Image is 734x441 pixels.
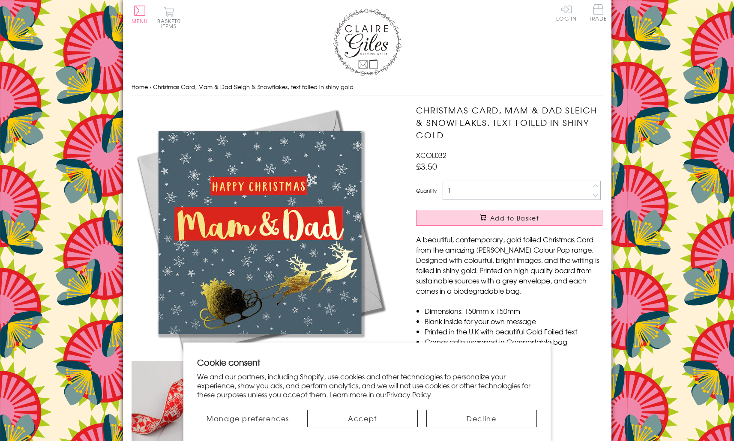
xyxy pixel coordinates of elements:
a: Log In [556,4,577,21]
span: › [150,83,151,91]
li: Printed in the U.K with beautiful Gold Foiled text [425,326,602,337]
h1: Christmas Card, Mam & Dad Sleigh & Snowflakes, text foiled in shiny gold [416,104,602,141]
span: 0 items [161,17,181,30]
span: Christmas Card, Mam & Dad Sleigh & Snowflakes, text foiled in shiny gold [153,83,354,91]
li: Dimensions: 150mm x 150mm [425,306,602,316]
img: Christmas Card, Mam & Dad Sleigh & Snowflakes, text foiled in shiny gold [132,104,389,361]
button: Basket0 items [157,7,181,29]
span: XCOL032 [416,150,446,160]
span: Menu [132,17,148,25]
span: Trade [589,4,607,21]
button: Add to Basket [416,210,602,226]
a: Privacy Policy [386,389,431,399]
img: Claire Giles Greetings Cards [333,9,401,76]
button: Decline [426,410,537,427]
span: Add to Basket [490,214,539,222]
p: We and our partners, including Shopify, use cookies and other technologies to personalize your ex... [197,372,537,399]
span: Manage preferences [207,413,289,423]
label: Quantity [416,187,437,194]
li: Blank inside for your own message [425,316,602,326]
h2: Cookie consent [197,356,537,368]
p: A beautiful, contemporary, gold foiled Christmas Card from the amazing [PERSON_NAME] Colour Pop r... [416,234,602,296]
button: Menu [132,6,148,24]
li: Comes cello wrapped in Compostable bag [425,337,602,347]
button: Manage preferences [197,410,299,427]
a: Home [132,83,148,91]
button: Accept [307,410,418,427]
a: Trade [589,4,607,23]
span: £3.50 [416,160,437,172]
nav: breadcrumbs [132,78,603,96]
